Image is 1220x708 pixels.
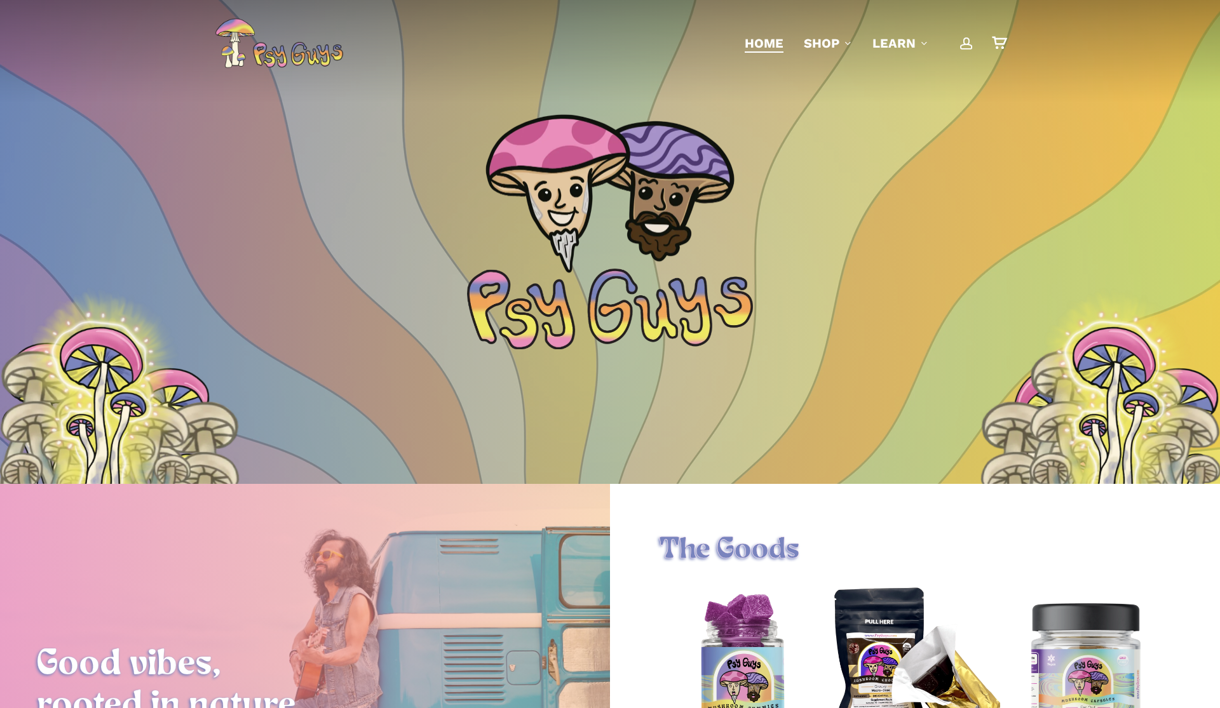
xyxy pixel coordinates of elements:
h1: The Goods [659,533,1171,568]
span: Home [745,36,783,51]
img: PsyGuys Heads Logo [483,98,737,288]
a: Shop [804,34,852,52]
img: Psychedelic PsyGuys Text Logo [467,269,753,349]
a: Home [745,34,783,52]
span: Learn [872,36,916,51]
span: Shop [804,36,839,51]
img: Colorful psychedelic mushrooms with pink, blue, and yellow patterns on a glowing yellow background. [1037,288,1196,516]
img: Illustration of a cluster of tall mushrooms with light caps and dark gills, viewed from below. [1029,300,1220,497]
img: PsyGuys [215,18,343,69]
img: Colorful psychedelic mushrooms with pink, blue, and yellow patterns on a glowing yellow background. [24,288,183,516]
a: Learn [872,34,928,52]
img: Illustration of a cluster of tall mushrooms with light caps and dark gills, viewed from below. [49,351,240,547]
img: Illustration of a cluster of tall mushrooms with light caps and dark gills, viewed from below. [980,351,1171,547]
a: Cart [992,36,1006,50]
